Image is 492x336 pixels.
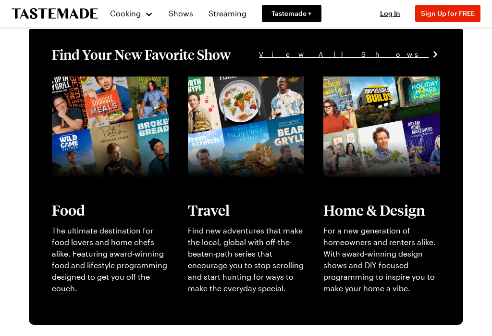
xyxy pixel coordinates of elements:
a: Tastemade + [262,5,321,22]
span: Log In [380,9,400,17]
a: View full content for [object Object] [188,78,290,98]
span: Sign Up for FREE [421,9,475,17]
button: Cooking [110,2,153,25]
span: View All Shows [259,49,429,60]
a: To Tastemade Home Page [12,8,98,19]
span: Cooking [110,9,141,18]
a: View full content for [object Object] [52,78,154,98]
span: Tastemade + [271,9,312,18]
button: Log In [371,9,409,18]
a: View All Shows [259,49,440,60]
h1: Find Your New Favorite Show [52,46,231,63]
a: View full content for [object Object] [323,78,425,98]
button: Sign Up for FREE [415,5,480,22]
